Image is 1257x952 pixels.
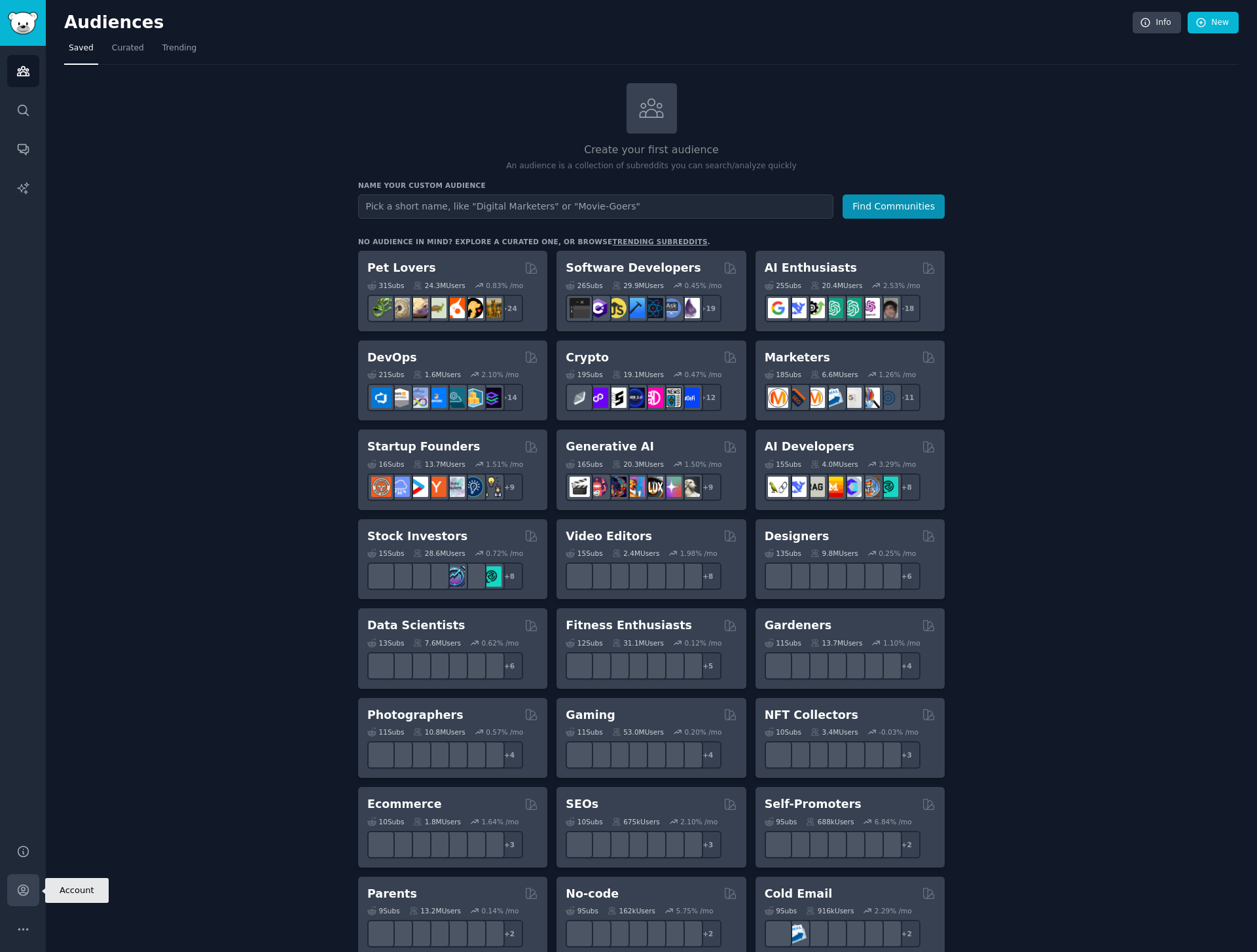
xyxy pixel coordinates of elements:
[612,238,707,246] a: trending subreddits
[680,477,700,497] img: DreamBooth
[823,655,843,676] img: GardeningUK
[860,834,880,854] img: betatests
[765,439,854,455] h2: AI Developers
[765,906,797,915] div: 9 Sub s
[625,298,645,318] img: iOSProgramming
[588,655,608,676] img: GymMotivation
[496,652,523,680] div: + 6
[625,566,645,587] img: VideoEditors
[408,924,428,944] img: beyondthebump
[445,834,465,854] img: reviewmyshopify
[367,370,404,379] div: 21 Sub s
[413,370,461,379] div: 1.6M Users
[643,388,663,408] img: defiblockchain
[445,388,465,408] img: platformengineering
[786,298,807,318] img: DeepSeek
[588,924,608,944] img: webflow
[481,745,501,765] img: WeddingPhotography
[606,834,627,854] img: seogrowth
[486,549,523,558] div: 0.72 % /mo
[878,298,898,318] img: ArtificalIntelligence
[883,638,920,648] div: 1.10 % /mo
[445,655,465,676] img: analytics
[463,745,483,765] img: Nikon
[588,834,608,854] img: TechSEO
[878,834,898,854] img: TestMyApp
[496,473,523,501] div: + 9
[765,796,862,813] h2: Self-Promoters
[570,655,590,676] img: GYM
[413,638,461,648] div: 7.6M Users
[566,281,602,290] div: 26 Sub s
[64,38,98,65] a: Saved
[570,924,590,944] img: nocode
[811,370,858,379] div: 6.6M Users
[694,384,721,411] div: + 12
[481,477,501,497] img: growmybusiness
[680,924,700,944] img: Adalo
[805,298,825,318] img: AItoolsCatalog
[612,281,664,290] div: 29.9M Users
[694,295,721,322] div: + 19
[612,638,664,648] div: 31.1M Users
[643,924,663,944] img: nocodelowcode
[371,924,392,944] img: daddit
[612,817,660,826] div: 675k Users
[765,528,829,545] h2: Designers
[841,655,862,676] img: flowers
[496,562,523,590] div: + 8
[786,745,807,765] img: NFTMarketplace
[566,260,701,276] h2: Software Developers
[371,298,392,318] img: herpetology
[612,549,660,558] div: 2.4M Users
[463,924,483,944] img: parentsofmultiples
[878,924,898,944] img: EmailOutreach
[685,460,722,469] div: 1.50 % /mo
[367,727,404,737] div: 11 Sub s
[768,745,788,765] img: NFTExchange
[768,655,788,676] img: vegetablegardening
[805,924,825,944] img: LeadGeneration
[661,834,682,854] img: GoogleSearchConsole
[481,924,501,944] img: Parents
[606,655,627,676] img: workout
[367,281,404,290] div: 31 Sub s
[823,566,843,587] img: UXDesign
[482,370,519,379] div: 2.10 % /mo
[358,237,710,246] div: No audience in mind? Explore a curated one, or browse .
[371,655,392,676] img: MachineLearning
[390,745,410,765] img: streetphotography
[786,834,807,854] img: youtubepromotion
[661,566,682,587] img: Youtubevideo
[445,298,465,318] img: cockatiel
[860,298,880,318] img: OpenAIDev
[860,388,880,408] img: MarketingResearch
[367,886,417,902] h2: Parents
[390,477,410,497] img: SaaS
[358,194,833,219] input: Pick a short name, like "Digital Marketers" or "Movie-Goers"
[625,655,645,676] img: weightroom
[765,350,830,366] h2: Marketers
[566,727,602,737] div: 11 Sub s
[643,566,663,587] img: finalcutpro
[408,745,428,765] img: AnalogCommunity
[643,298,663,318] img: reactnative
[606,566,627,587] img: premiere
[811,638,862,648] div: 13.7M Users
[805,477,825,497] img: Rag
[606,477,627,497] img: deepdream
[390,655,410,676] img: datascience
[625,388,645,408] img: web3
[390,834,410,854] img: shopify
[823,834,843,854] img: ProductHunters
[64,12,1133,33] h2: Audiences
[409,906,461,915] div: 13.2M Users
[413,727,465,737] div: 10.8M Users
[367,906,400,915] div: 9 Sub s
[482,817,519,826] div: 1.64 % /mo
[768,834,788,854] img: AppIdeas
[608,906,655,915] div: 162k Users
[879,460,916,469] div: 3.29 % /mo
[367,817,404,826] div: 10 Sub s
[463,298,483,318] img: PetAdvice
